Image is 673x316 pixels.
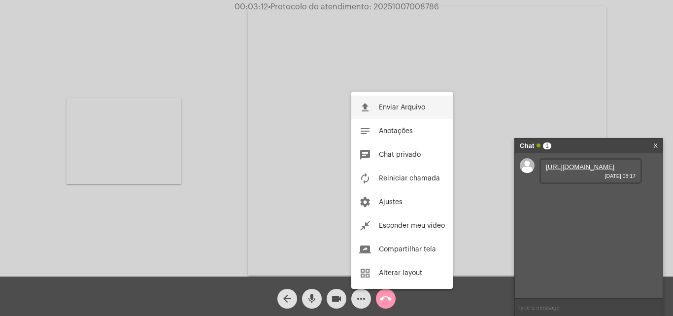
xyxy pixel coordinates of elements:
span: Chat privado [379,151,421,158]
mat-icon: grid_view [359,267,371,279]
mat-icon: file_upload [359,102,371,113]
mat-icon: screen_share [359,244,371,255]
span: Ajustes [379,199,403,206]
span: Enviar Arquivo [379,104,425,111]
span: Reiniciar chamada [379,175,440,182]
mat-icon: close_fullscreen [359,220,371,232]
span: Esconder meu vídeo [379,222,445,229]
span: Anotações [379,128,413,135]
mat-icon: autorenew [359,173,371,184]
span: Alterar layout [379,270,422,277]
mat-icon: chat [359,149,371,161]
mat-icon: settings [359,196,371,208]
mat-icon: notes [359,125,371,137]
span: Compartilhar tela [379,246,436,253]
